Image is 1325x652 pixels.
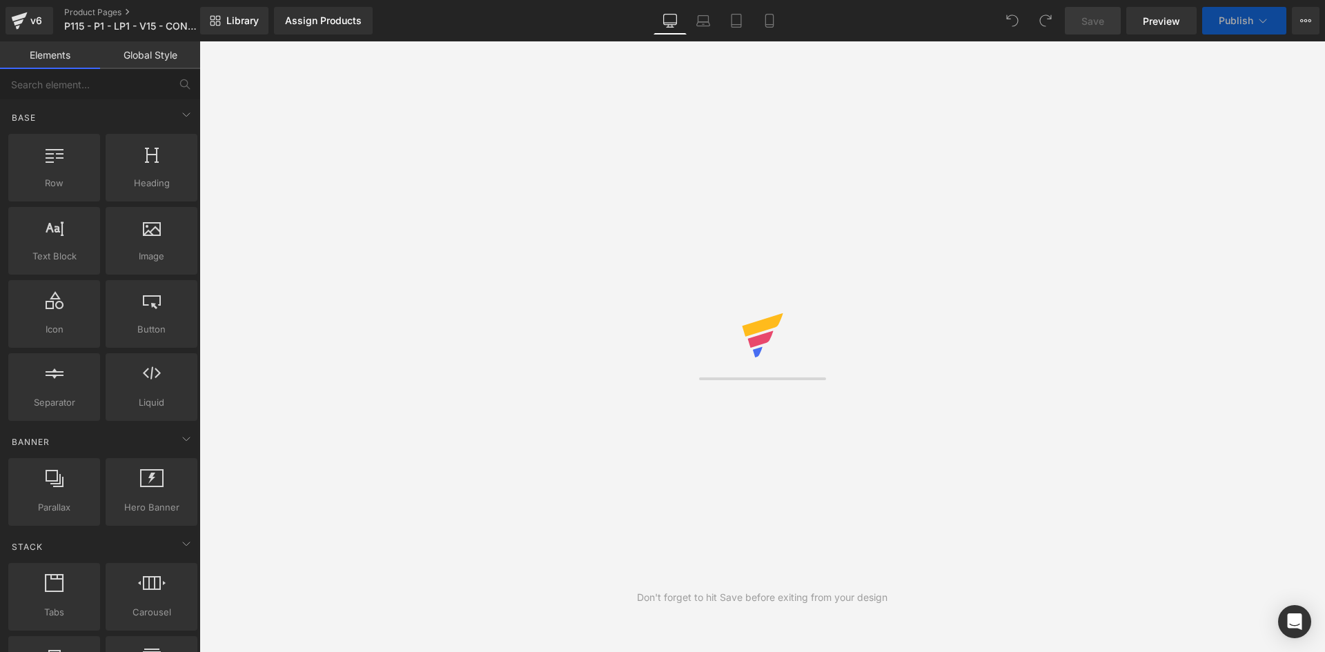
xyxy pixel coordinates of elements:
span: Tabs [12,605,96,620]
div: v6 [28,12,45,30]
button: Redo [1032,7,1059,34]
span: Icon [12,322,96,337]
button: Publish [1202,7,1286,34]
button: More [1292,7,1319,34]
span: Banner [10,435,51,448]
a: Laptop [687,7,720,34]
a: Product Pages [64,7,223,18]
a: v6 [6,7,53,34]
a: New Library [200,7,268,34]
span: Separator [12,395,96,410]
span: Text Block [12,249,96,264]
span: Image [110,249,193,264]
span: Publish [1219,15,1253,26]
span: Preview [1143,14,1180,28]
span: Button [110,322,193,337]
span: Carousel [110,605,193,620]
span: Hero Banner [110,500,193,515]
div: Don't forget to hit Save before exiting from your design [637,590,887,605]
span: Heading [110,176,193,190]
span: Liquid [110,395,193,410]
span: Parallax [12,500,96,515]
a: Desktop [654,7,687,34]
span: Library [226,14,259,27]
button: Undo [999,7,1026,34]
a: Tablet [720,7,753,34]
span: P115 - P1 - LP1 - V15 - CONTROLE - [DATE] [64,21,197,32]
a: Global Style [100,41,200,69]
span: Base [10,111,37,124]
span: Stack [10,540,44,553]
span: Row [12,176,96,190]
div: Assign Products [285,15,362,26]
span: Save [1081,14,1104,28]
a: Preview [1126,7,1197,34]
div: Open Intercom Messenger [1278,605,1311,638]
a: Mobile [753,7,786,34]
